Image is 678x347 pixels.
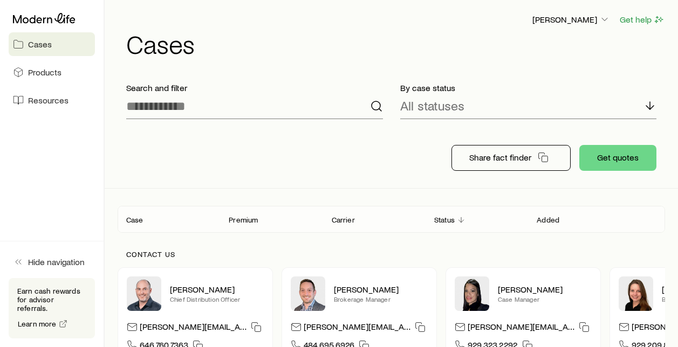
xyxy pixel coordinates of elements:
p: By case status [400,82,657,93]
a: Cases [9,32,95,56]
p: [PERSON_NAME] [334,284,428,295]
span: Learn more [18,320,57,328]
p: Brokerage Manager [334,295,428,303]
p: [PERSON_NAME] [532,14,610,25]
p: [PERSON_NAME][EMAIL_ADDRESS][DOMAIN_NAME] [140,321,246,336]
p: Contact us [126,250,656,259]
p: Case [126,216,143,224]
a: Resources [9,88,95,112]
p: [PERSON_NAME] [170,284,264,295]
span: Resources [28,95,69,106]
p: Carrier [332,216,355,224]
p: Chief Distribution Officer [170,295,264,303]
p: [PERSON_NAME] [498,284,592,295]
img: Brandon Parry [291,276,325,311]
button: [PERSON_NAME] [532,13,611,26]
a: Products [9,60,95,84]
img: Elana Hasten [455,276,489,311]
p: [PERSON_NAME][EMAIL_ADDRESS][DOMAIN_NAME] [304,321,410,336]
span: Cases [28,39,52,50]
p: Status [434,216,455,224]
p: Search and filter [126,82,383,93]
p: Added [537,216,559,224]
p: Earn cash rewards for advisor referrals. [17,287,86,313]
button: Share fact finder [451,145,571,171]
span: Products [28,67,61,78]
button: Hide navigation [9,250,95,274]
img: Ellen Wall [619,276,653,311]
p: Case Manager [498,295,592,303]
h1: Cases [126,31,665,57]
span: Hide navigation [28,256,85,267]
p: [PERSON_NAME][EMAIL_ADDRESS][DOMAIN_NAME] [468,321,574,336]
p: Premium [229,216,258,224]
p: Share fact finder [469,152,531,163]
div: Client cases [118,206,665,233]
p: All statuses [400,98,464,113]
img: Dan Pierson [127,276,161,311]
div: Earn cash rewards for advisor referrals.Learn more [9,278,95,338]
button: Get quotes [579,145,656,171]
button: Get help [619,13,665,26]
